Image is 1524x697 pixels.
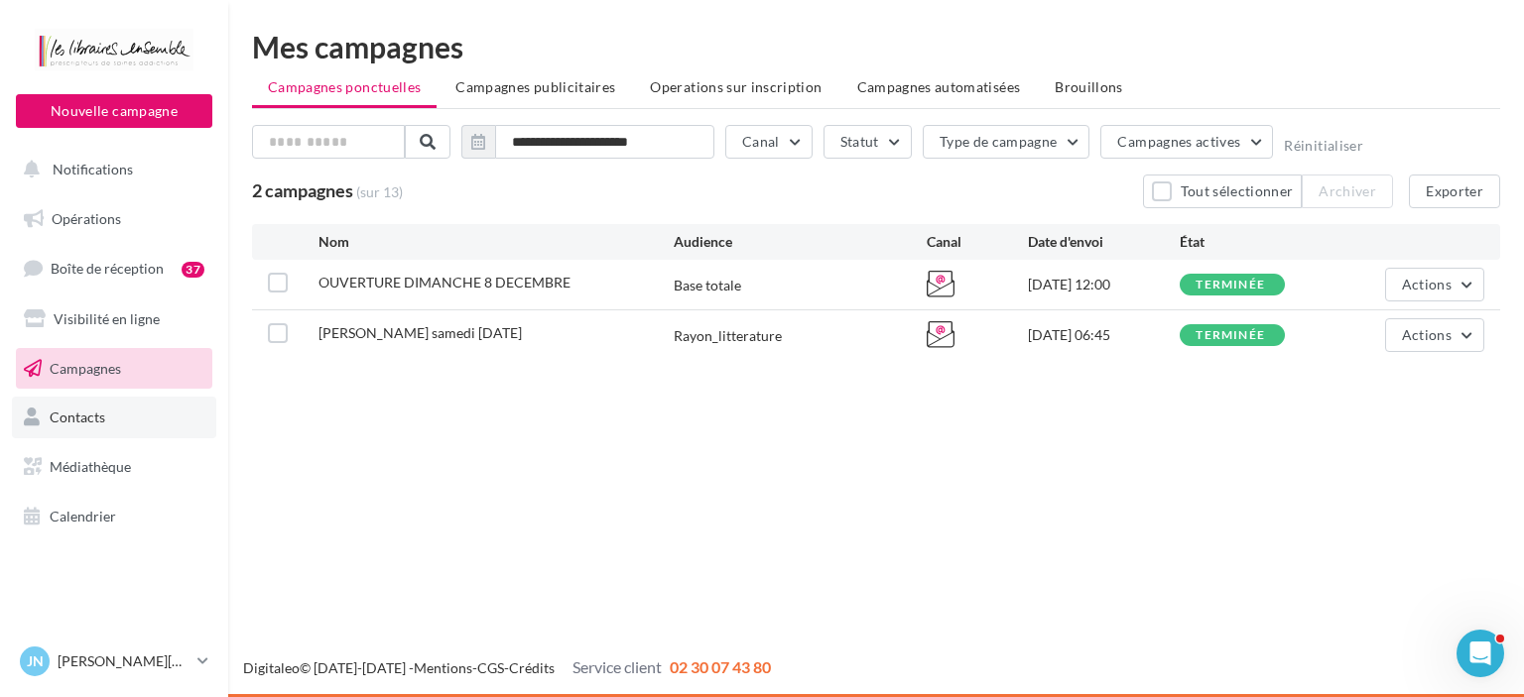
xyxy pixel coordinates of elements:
[927,232,1028,252] div: Canal
[50,408,105,425] span: Contacts
[670,657,771,676] span: 02 30 07 43 80
[52,210,121,227] span: Opérations
[824,125,912,159] button: Statut
[50,359,121,376] span: Campagnes
[1385,268,1484,301] button: Actions
[16,642,212,680] a: JN [PERSON_NAME][DATE]
[1196,329,1265,342] div: terminée
[1385,318,1484,352] button: Actions
[12,247,216,290] a: Boîte de réception37
[1028,325,1180,345] div: [DATE] 06:45
[12,149,208,190] button: Notifications
[27,651,44,671] span: JN
[1028,232,1180,252] div: Date d'envoi
[674,326,782,346] div: Rayon_litterature
[53,161,133,177] span: Notifications
[12,496,216,537] a: Calendrier
[318,232,674,252] div: Nom
[1028,275,1180,294] div: [DATE] 12:00
[12,348,216,390] a: Campagnes
[243,659,771,676] span: © [DATE]-[DATE] - - -
[1117,133,1240,150] span: Campagnes actives
[252,32,1500,61] div: Mes campagnes
[16,94,212,128] button: Nouvelle campagne
[182,262,204,278] div: 37
[650,78,822,95] span: Operations sur inscription
[1055,78,1123,95] span: Brouillons
[1402,326,1452,343] span: Actions
[857,78,1021,95] span: Campagnes automatisées
[12,446,216,488] a: Médiathèque
[1409,174,1500,208] button: Exporter
[1180,232,1332,252] div: État
[1402,276,1452,292] span: Actions
[455,78,615,95] span: Campagnes publicitaires
[674,276,741,295] div: Base totale
[1457,630,1504,677] iframe: Intercom live chat
[356,182,403,202] span: (sur 13)
[12,397,216,438] a: Contacts
[1143,174,1302,208] button: Tout sélectionner
[674,232,927,252] div: Audience
[252,179,353,201] span: 2 campagnes
[1284,138,1363,154] button: Réinitialiser
[50,508,116,524] span: Calendrier
[572,657,662,676] span: Service client
[51,260,164,277] span: Boîte de réception
[477,659,504,676] a: CGS
[54,310,160,327] span: Visibilité en ligne
[12,198,216,240] a: Opérations
[1196,279,1265,291] div: terminée
[725,125,813,159] button: Canal
[318,324,522,341] span: Sandrine COLLETTE samedi 19/10/2024
[923,125,1090,159] button: Type de campagne
[12,298,216,340] a: Visibilité en ligne
[58,651,190,671] p: [PERSON_NAME][DATE]
[50,458,131,475] span: Médiathèque
[318,274,571,290] span: OUVERTURE DIMANCHE 8 DECEMBRE
[1302,174,1393,208] button: Archiver
[243,659,300,676] a: Digitaleo
[1100,125,1273,159] button: Campagnes actives
[509,659,555,676] a: Crédits
[414,659,472,676] a: Mentions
